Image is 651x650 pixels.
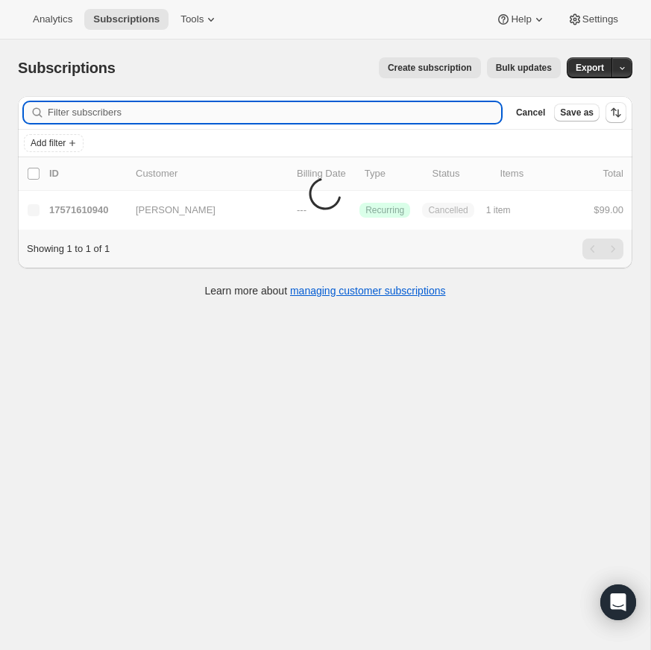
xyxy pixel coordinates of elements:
[582,13,618,25] span: Settings
[576,62,604,74] span: Export
[290,285,446,297] a: managing customer subscriptions
[567,57,613,78] button: Export
[172,9,227,30] button: Tools
[600,584,636,620] div: Open Intercom Messenger
[516,107,545,119] span: Cancel
[496,62,552,74] span: Bulk updates
[205,283,446,298] p: Learn more about
[18,60,116,76] span: Subscriptions
[48,102,501,123] input: Filter subscribers
[560,107,594,119] span: Save as
[180,13,204,25] span: Tools
[487,57,561,78] button: Bulk updates
[582,239,623,259] nav: Pagination
[554,104,600,122] button: Save as
[606,102,626,123] button: Sort the results
[487,9,555,30] button: Help
[84,9,169,30] button: Subscriptions
[33,13,72,25] span: Analytics
[379,57,481,78] button: Create subscription
[31,137,66,149] span: Add filter
[24,134,84,152] button: Add filter
[93,13,160,25] span: Subscriptions
[388,62,472,74] span: Create subscription
[27,242,110,256] p: Showing 1 to 1 of 1
[24,9,81,30] button: Analytics
[511,13,531,25] span: Help
[510,104,551,122] button: Cancel
[559,9,627,30] button: Settings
